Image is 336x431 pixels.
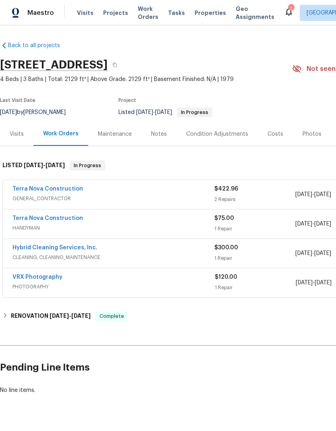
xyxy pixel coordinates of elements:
[24,162,43,168] span: [DATE]
[296,280,313,286] span: [DATE]
[288,5,294,13] div: 7
[214,245,238,251] span: $300.00
[214,215,234,221] span: $75.00
[296,279,332,287] span: -
[10,130,24,138] div: Visits
[195,9,226,17] span: Properties
[71,313,91,319] span: [DATE]
[136,110,153,115] span: [DATE]
[295,192,312,197] span: [DATE]
[295,191,331,199] span: -
[136,110,172,115] span: -
[314,251,331,256] span: [DATE]
[138,5,158,21] span: Work Orders
[315,280,332,286] span: [DATE]
[295,249,331,257] span: -
[12,215,83,221] a: Terra Nova Construction
[214,186,238,192] span: $422.96
[151,130,167,138] div: Notes
[314,221,331,227] span: [DATE]
[98,130,132,138] div: Maintenance
[50,313,69,319] span: [DATE]
[27,9,54,17] span: Maestro
[303,130,321,138] div: Photos
[178,110,212,115] span: In Progress
[186,130,248,138] div: Condition Adjustments
[295,220,331,228] span: -
[314,192,331,197] span: [DATE]
[12,224,214,232] span: HANDYMAN
[215,274,237,280] span: $120.00
[118,110,212,115] span: Listed
[108,58,122,72] button: Copy Address
[168,10,185,16] span: Tasks
[103,9,128,17] span: Projects
[77,9,93,17] span: Visits
[12,274,62,280] a: VRX Photography
[214,225,295,233] div: 1 Repair
[12,253,214,261] span: CLEANING, CLEANING_MAINTENANCE
[71,162,104,170] span: In Progress
[43,130,79,138] div: Work Orders
[268,130,283,138] div: Costs
[11,311,91,321] h6: RENOVATION
[12,195,214,203] span: GENERAL_CONTRACTOR
[215,284,296,292] div: 1 Repair
[214,254,295,262] div: 1 Repair
[50,313,91,319] span: -
[12,245,97,251] a: Hybrid Cleaning Services, Inc.
[24,162,65,168] span: -
[295,251,312,256] span: [DATE]
[12,283,215,291] span: PHOTOGRAPHY
[214,195,295,203] div: 2 Repairs
[155,110,172,115] span: [DATE]
[2,161,65,170] h6: LISTED
[236,5,274,21] span: Geo Assignments
[295,221,312,227] span: [DATE]
[12,186,83,192] a: Terra Nova Construction
[46,162,65,168] span: [DATE]
[96,312,127,320] span: Complete
[118,98,136,103] span: Project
